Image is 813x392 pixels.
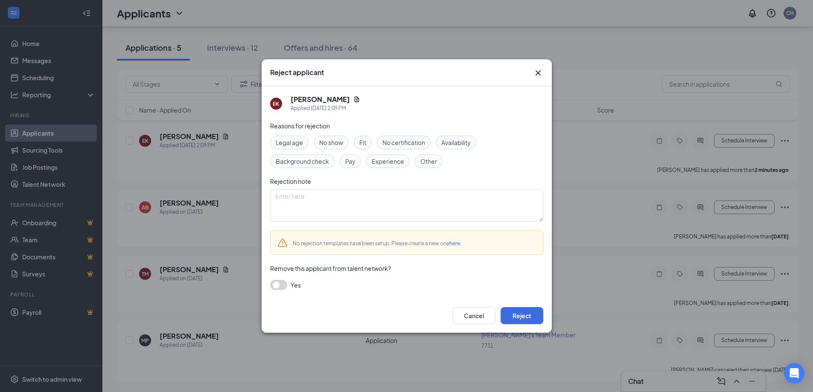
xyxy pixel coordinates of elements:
[293,240,461,247] span: No rejection templates have been setup. Please create a new one .
[270,122,330,130] span: Reasons for rejection
[372,157,404,166] span: Experience
[501,307,543,324] button: Reject
[449,240,460,247] a: here
[270,264,391,272] span: Remove this applicant from talent network?
[420,157,437,166] span: Other
[441,138,471,147] span: Availability
[276,138,303,147] span: Legal age
[533,68,543,78] svg: Cross
[784,363,804,383] div: Open Intercom Messenger
[533,68,543,78] button: Close
[276,157,329,166] span: Background check
[291,104,360,113] div: Applied [DATE] 2:09 PM
[359,138,366,147] span: Fit
[345,157,356,166] span: Pay
[453,307,495,324] button: Cancel
[277,238,288,248] svg: Warning
[353,96,360,103] svg: Document
[382,138,425,147] span: No certification
[291,280,301,290] span: Yes
[270,68,324,77] h3: Reject applicant
[319,138,343,147] span: No show
[291,95,350,104] h5: [PERSON_NAME]
[270,177,311,185] span: Rejection note
[273,100,279,107] div: EK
